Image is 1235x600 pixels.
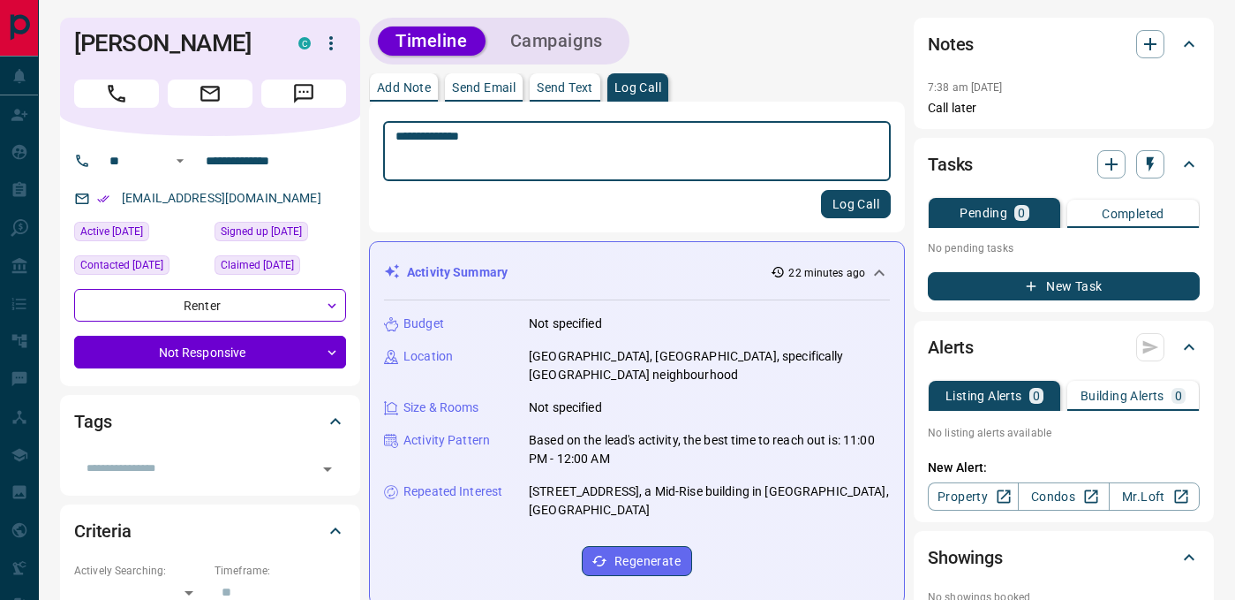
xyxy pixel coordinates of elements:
div: Notes [928,23,1200,65]
p: Listing Alerts [945,390,1022,402]
div: Activity Summary22 minutes ago [384,256,890,289]
p: 0 [1018,207,1025,219]
p: Not specified [529,399,602,417]
h1: [PERSON_NAME] [74,29,272,57]
p: Send Text [537,81,593,94]
button: Log Call [821,190,891,218]
div: Tue Jan 14 2025 [74,222,206,247]
p: 7:38 am [DATE] [928,81,1003,94]
p: Activity Pattern [403,431,490,450]
h2: Notes [928,30,974,58]
p: No listing alerts available [928,425,1200,441]
p: Pending [960,207,1007,219]
p: Add Note [377,81,431,94]
p: [GEOGRAPHIC_DATA], [GEOGRAPHIC_DATA], specifically [GEOGRAPHIC_DATA] neighbourhood [529,347,890,384]
button: Open [315,457,340,482]
button: Regenerate [582,546,692,576]
p: Call later [928,99,1200,118]
p: Building Alerts [1081,390,1164,402]
svg: Email Verified [97,193,109,205]
h2: Tags [74,407,111,436]
span: Active [DATE] [80,223,143,240]
div: Wed Jan 15 2025 [215,255,346,280]
div: Tags [74,400,346,443]
p: Location [403,347,453,366]
div: Criteria [74,510,346,552]
div: Thu May 08 2025 [74,255,206,280]
span: Email [168,80,252,108]
p: [STREET_ADDRESS], a Mid-Rise building in [GEOGRAPHIC_DATA], [GEOGRAPHIC_DATA] [529,482,890,520]
div: Showings [928,536,1200,579]
button: Open [169,150,191,171]
p: Size & Rooms [403,399,479,417]
span: Contacted [DATE] [80,256,163,274]
p: Not specified [529,315,602,333]
span: Message [261,80,346,108]
h2: Showings [928,543,1003,572]
p: Actively Searching: [74,563,206,579]
h2: Tasks [928,150,973,178]
a: Condos [1018,482,1109,511]
p: Repeated Interest [403,482,502,501]
p: Log Call [614,81,661,94]
a: Mr.Loft [1109,482,1200,511]
h2: Criteria [74,517,132,545]
p: New Alert: [928,459,1200,477]
button: New Task [928,272,1200,300]
span: Signed up [DATE] [221,223,302,240]
span: Claimed [DATE] [221,256,294,274]
p: No pending tasks [928,235,1200,262]
div: Renter [74,289,346,322]
div: Sun Mar 29 2020 [215,222,346,247]
p: Completed [1102,208,1164,220]
p: Budget [403,315,444,333]
a: [EMAIL_ADDRESS][DOMAIN_NAME] [122,191,321,205]
button: Timeline [378,27,486,56]
p: 0 [1175,390,1182,402]
p: Timeframe: [215,563,346,579]
p: 0 [1033,390,1040,402]
span: Call [74,80,159,108]
h2: Alerts [928,333,974,361]
a: Property [928,482,1019,511]
p: Activity Summary [407,263,508,282]
button: Campaigns [493,27,621,56]
div: Tasks [928,143,1200,186]
div: condos.ca [298,37,311,49]
div: Not Responsive [74,336,346,368]
p: Send Email [452,81,516,94]
p: 22 minutes ago [788,265,865,281]
div: Alerts [928,326,1200,368]
p: Based on the lead's activity, the best time to reach out is: 11:00 PM - 12:00 AM [529,431,890,468]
